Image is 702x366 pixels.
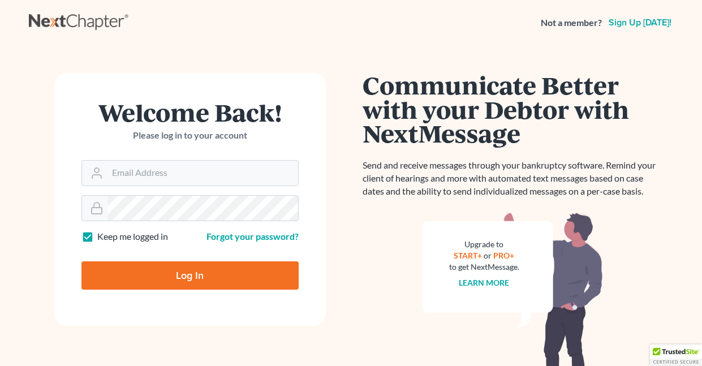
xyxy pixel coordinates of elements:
a: PRO+ [493,251,514,260]
input: Log In [81,261,299,290]
a: Learn more [459,278,509,287]
p: Send and receive messages through your bankruptcy software. Remind your client of hearings and mo... [363,159,662,198]
h1: Welcome Back! [81,100,299,124]
div: TrustedSite Certified [650,345,702,366]
div: Upgrade to [449,239,519,250]
p: Please log in to your account [81,129,299,142]
a: START+ [454,251,482,260]
input: Email Address [107,161,298,186]
h1: Communicate Better with your Debtor with NextMessage [363,73,662,145]
span: or [484,251,492,260]
strong: Not a member? [541,16,602,29]
a: Forgot your password? [206,231,299,242]
label: Keep me logged in [97,230,168,243]
a: Sign up [DATE]! [606,18,674,27]
div: to get NextMessage. [449,261,519,273]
